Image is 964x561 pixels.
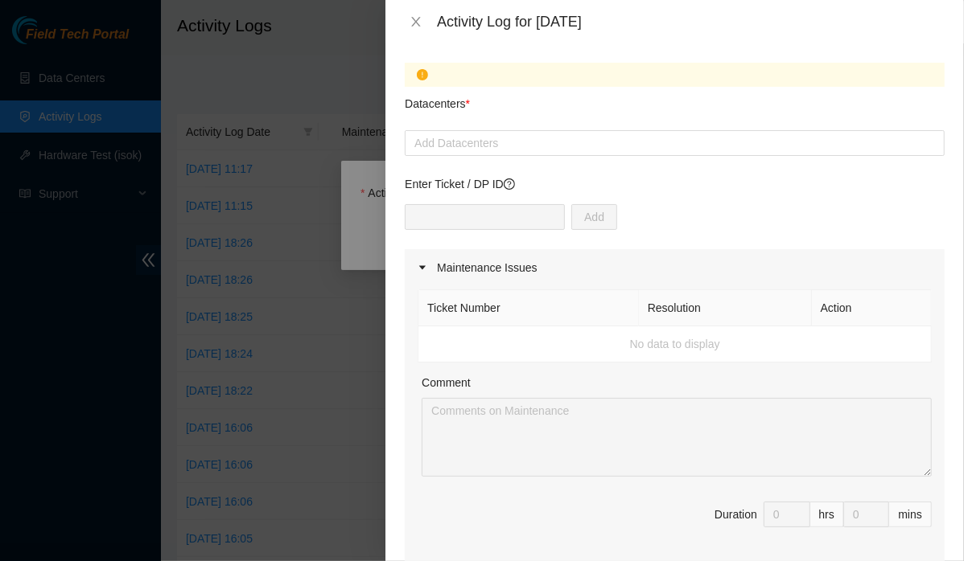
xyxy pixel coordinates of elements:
[422,398,932,477] textarea: Comment
[422,374,471,391] label: Comment
[417,69,428,80] span: exclamation-circle
[418,326,932,362] td: No data to display
[571,204,617,230] button: Add
[437,13,945,31] div: Activity Log for [DATE]
[405,249,945,286] div: Maintenance Issues
[810,502,844,527] div: hrs
[889,502,932,527] div: mins
[405,87,470,113] p: Datacenters
[418,263,427,272] span: caret-right
[405,175,945,193] p: Enter Ticket / DP ID
[639,290,812,326] th: Resolution
[405,14,427,30] button: Close
[812,290,932,326] th: Action
[504,178,515,190] span: question-circle
[418,290,639,326] th: Ticket Number
[715,506,757,523] div: Duration
[410,15,422,28] span: close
